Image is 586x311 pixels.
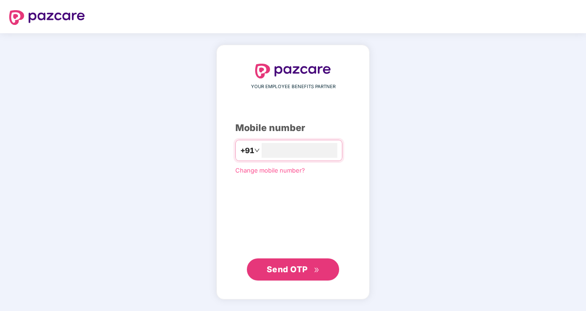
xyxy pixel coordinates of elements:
[314,267,320,273] span: double-right
[235,121,351,135] div: Mobile number
[255,64,331,78] img: logo
[254,148,260,153] span: down
[240,145,254,156] span: +91
[9,10,85,25] img: logo
[251,83,335,90] span: YOUR EMPLOYEE BENEFITS PARTNER
[267,264,308,274] span: Send OTP
[235,167,305,174] a: Change mobile number?
[247,258,339,281] button: Send OTPdouble-right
